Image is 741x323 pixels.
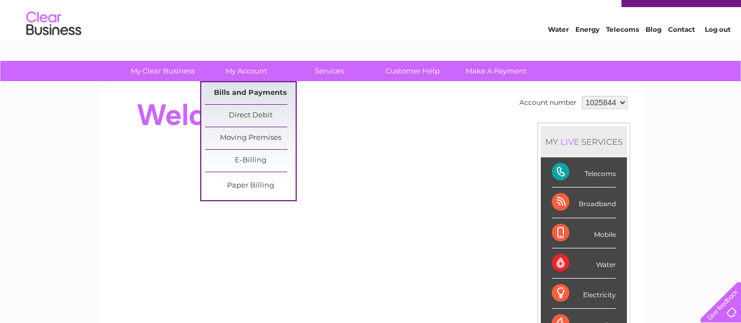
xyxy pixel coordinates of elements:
div: Clear Business is a trading name of Verastar Limited (registered in [GEOGRAPHIC_DATA] No. 3667643... [112,6,630,53]
div: LIVE [558,137,581,147]
a: Contact [668,47,695,55]
a: Log out [705,47,731,55]
a: 0333 014 3131 [534,5,610,19]
a: Make A Payment [451,61,541,81]
div: Mobile [552,218,616,248]
div: MY SERVICES [541,126,627,157]
a: Direct Debit [205,105,296,127]
a: Paper Billing [205,175,296,197]
a: My Clear Business [117,61,208,81]
a: Moving Premises [205,127,296,149]
a: Water [548,47,569,55]
div: Broadband [552,188,616,218]
a: Telecoms [606,47,639,55]
td: Account number [517,93,579,112]
div: Electricity [552,279,616,309]
img: logo.png [26,29,82,62]
a: Blog [646,47,661,55]
a: My Account [201,61,291,81]
a: Customer Help [367,61,458,81]
a: E-Billing [205,150,296,172]
a: Services [284,61,375,81]
a: Bills and Payments [205,82,296,104]
div: Water [552,248,616,279]
div: Telecoms [552,157,616,188]
a: Energy [575,47,599,55]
